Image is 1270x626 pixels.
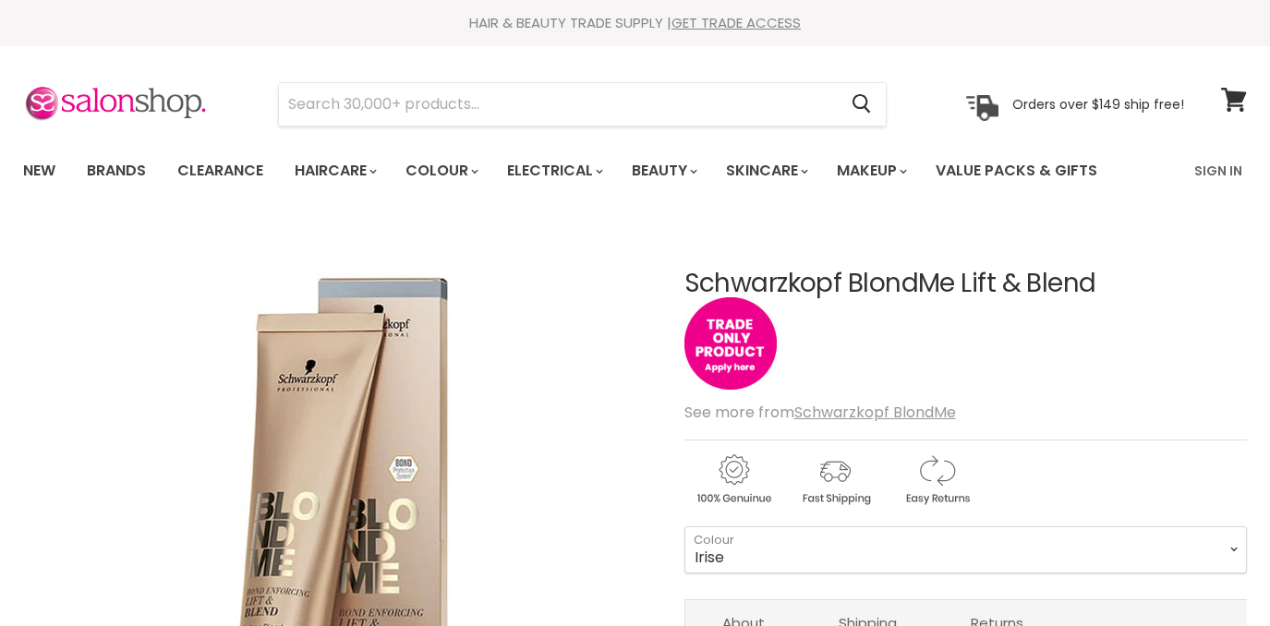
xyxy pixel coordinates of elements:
a: Makeup [823,151,918,190]
img: returns.gif [888,451,986,508]
a: Haircare [281,151,388,190]
p: Orders over $149 ship free! [1012,95,1184,112]
form: Product [278,82,887,126]
a: Colour [392,151,490,190]
a: Schwarzkopf BlondMe [794,402,956,423]
a: Clearance [163,151,277,190]
img: tradeonly_small.jpg [684,297,777,390]
a: Brands [73,151,160,190]
a: GET TRADE ACCESS [671,13,801,32]
a: Electrical [493,151,614,190]
a: Skincare [712,151,819,190]
a: Sign In [1183,151,1253,190]
h1: Schwarzkopf BlondMe Lift & Blend [684,270,1248,298]
input: Search [279,83,837,126]
a: Beauty [618,151,708,190]
a: New [9,151,69,190]
a: Value Packs & Gifts [922,151,1111,190]
img: shipping.gif [786,451,884,508]
button: Search [837,83,886,126]
span: See more from [684,402,956,423]
img: genuine.gif [684,451,782,508]
ul: Main menu [9,144,1147,198]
